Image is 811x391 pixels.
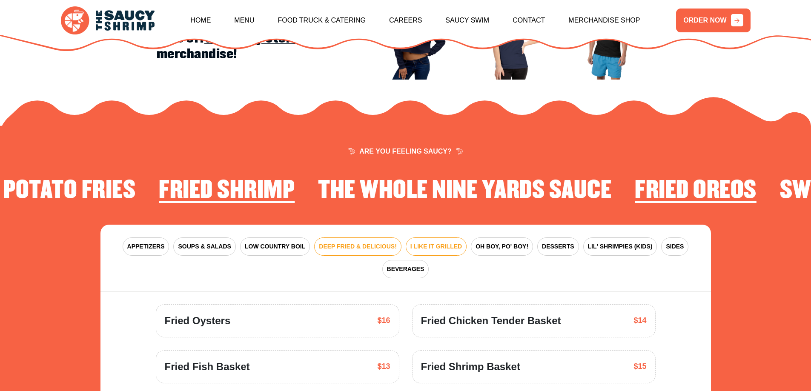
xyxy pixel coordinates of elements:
[159,177,295,204] h2: Fried Shrimp
[61,6,155,35] img: logo
[165,359,250,374] span: Fried Fish Basket
[661,237,688,256] button: SIDES
[406,237,467,256] button: I LIKE IT GRILLED
[318,177,611,204] h2: The Whole Nine Yards Sauce
[568,2,640,39] a: Merchandise Shop
[635,177,757,207] li: 3 of 4
[190,2,211,39] a: Home
[389,2,422,39] a: Careers
[165,313,231,328] span: Fried Oysters
[157,14,358,62] h2: Coupon code WEAREBACK gets you 15% off merchandise!
[476,242,528,251] span: OH BOY, PO' BOY!
[314,237,401,256] button: DEEP FRIED & DELICIOUS!
[445,2,489,39] a: Saucy Swim
[537,237,579,256] button: DESSERTS
[348,148,463,155] span: ARE YOU FEELING SAUCY?
[234,2,254,39] a: Menu
[245,242,305,251] span: LOW COUNTRY BOIL
[410,242,462,251] span: I LIKE IT GRILLED
[173,237,235,256] button: SOUPS & SALADS
[387,265,424,274] span: BEVERAGES
[633,315,646,326] span: $14
[178,242,231,251] span: SOUPS & SALADS
[377,361,390,372] span: $13
[633,361,646,372] span: $15
[123,237,169,256] button: APPETIZERS
[421,359,520,374] span: Fried Shrimp Basket
[377,315,390,326] span: $16
[421,313,561,328] span: Fried Chicken Tender Basket
[159,177,295,207] li: 1 of 4
[318,177,611,207] li: 2 of 4
[666,242,684,251] span: SIDES
[278,2,366,39] a: Food Truck & Catering
[635,177,757,204] h2: Fried Oreos
[382,260,429,278] button: BEVERAGES
[127,242,165,251] span: APPETIZERS
[676,9,750,32] a: ORDER NOW
[513,2,545,39] a: Contact
[588,242,653,251] span: LIL' SHRIMPIES (KIDS)
[319,242,397,251] span: DEEP FRIED & DELICIOUS!
[240,237,310,256] button: LOW COUNTRY BOIL
[471,237,533,256] button: OH BOY, PO' BOY!
[542,242,574,251] span: DESSERTS
[583,237,657,256] button: LIL' SHRIMPIES (KIDS)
